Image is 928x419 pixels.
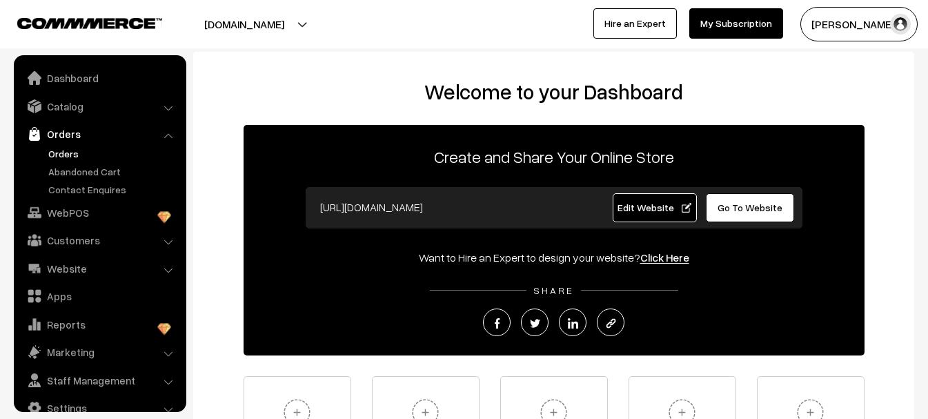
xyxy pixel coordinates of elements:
a: Reports [17,312,181,337]
a: Abandoned Cart [45,164,181,179]
a: Catalog [17,94,181,119]
a: Dashboard [17,66,181,90]
a: Orders [17,121,181,146]
p: Create and Share Your Online Store [244,144,865,169]
button: [DOMAIN_NAME] [156,7,333,41]
a: Staff Management [17,368,181,393]
a: Apps [17,284,181,309]
a: Go To Website [706,193,795,222]
img: COMMMERCE [17,18,162,28]
a: Edit Website [613,193,697,222]
a: Click Here [640,251,689,264]
span: SHARE [526,284,581,296]
a: My Subscription [689,8,783,39]
a: Orders [45,146,181,161]
h2: Welcome to your Dashboard [207,79,900,104]
button: [PERSON_NAME] [800,7,918,41]
img: user [890,14,911,35]
span: Go To Website [718,202,782,213]
span: Edit Website [618,202,691,213]
a: COMMMERCE [17,14,138,30]
a: Website [17,256,181,281]
a: Marketing [17,340,181,364]
a: Contact Enquires [45,182,181,197]
a: Customers [17,228,181,253]
a: Hire an Expert [593,8,677,39]
a: WebPOS [17,200,181,225]
div: Want to Hire an Expert to design your website? [244,249,865,266]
